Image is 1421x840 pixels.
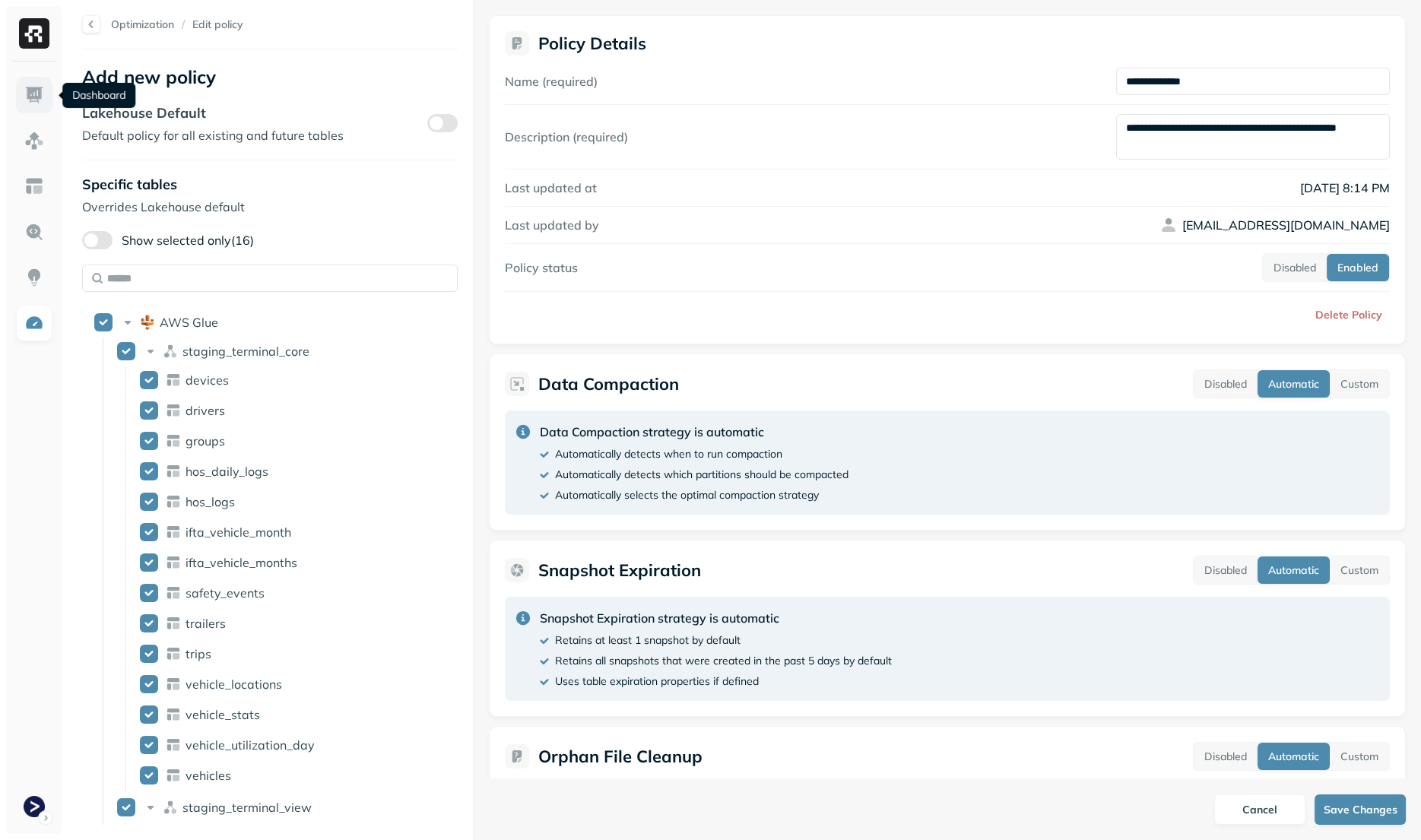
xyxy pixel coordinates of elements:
p: safety_events [186,585,265,601]
button: hos_daily_logs [140,462,158,480]
button: Show selected only(16) [82,231,113,249]
img: Assets [24,131,44,151]
p: Automatically selects the optimal compaction strategy [555,488,819,502]
p: [DATE] 8:14 PM [1116,179,1390,197]
div: staging_terminal_viewstaging_terminal_view [111,795,416,819]
p: Retains all snapshots that were created in the past 5 days by default [555,654,892,668]
div: staging_terminal_corestaging_terminal_core [111,339,416,363]
div: devicesdevices [134,368,415,392]
span: vehicle_stats [186,707,260,722]
p: groups [186,433,225,449]
img: Query Explorer [24,222,44,242]
p: vehicle_locations [186,677,282,692]
button: vehicle_locations [140,675,158,693]
p: AWS Glue [160,315,218,330]
button: ifta_vehicle_months [140,553,158,572]
p: devices [186,372,229,388]
p: staging_terminal_core [182,344,309,359]
div: Dashboard [62,83,135,108]
div: vehiclesvehicles [134,763,415,788]
p: ifta_vehicle_month [186,525,291,540]
button: groups [140,432,158,450]
p: / [182,17,185,32]
button: Disabled [1194,556,1258,584]
div: trailerstrailers [134,611,415,636]
p: Orphan File Cleanup [538,746,703,767]
p: hos_logs [186,494,235,509]
button: Custom [1330,556,1389,584]
p: Automatically detects when to run compaction [555,447,782,461]
button: safety_events [140,584,158,602]
button: trailers [140,614,158,632]
label: Show selected only (16) [82,231,254,249]
button: staging_terminal_view [117,798,135,816]
img: Terminal Staging [24,796,45,817]
p: Automatically detects which partitions should be compacted [555,468,848,482]
div: safety_eventssafety_events [134,581,415,605]
button: hos_logs [140,493,158,511]
div: groupsgroups [134,429,415,453]
div: vehicle_locationsvehicle_locations [134,672,415,696]
p: Lakehouse Default [82,104,344,122]
label: Last updated at [505,180,597,195]
p: drivers [186,403,225,418]
span: Edit policy [192,17,243,32]
p: vehicles [186,768,231,783]
label: Last updated by [505,217,599,233]
div: tripstrips [134,642,415,666]
button: devices [140,371,158,389]
button: Automatic [1258,743,1330,770]
img: Asset Explorer [24,176,44,196]
p: Add new policy [82,65,458,89]
img: Insights [24,268,44,287]
p: trips [186,646,211,661]
button: AWS Glue [94,313,113,331]
p: vehicle_utilization_day [186,737,315,753]
nav: breadcrumb [111,17,243,32]
img: Dashboard [24,85,44,105]
img: Optimization [24,313,44,333]
button: trips [140,645,158,663]
button: vehicle_utilization_day [140,736,158,754]
p: Optimization [111,17,174,32]
p: Snapshot Expiration [538,559,701,581]
p: Overrides Lakehouse default [82,198,458,216]
div: driversdrivers [134,398,415,423]
div: ifta_vehicle_monthsifta_vehicle_months [134,550,415,575]
div: hos_daily_logshos_daily_logs [134,459,415,483]
button: Custom [1330,743,1389,770]
p: staging_terminal_view [182,800,312,815]
img: Ryft [19,18,49,49]
label: Policy status [505,260,578,275]
p: Snapshot Expiration strategy is automatic [540,609,892,627]
div: vehicle_utilization_dayvehicle_utilization_day [134,733,415,757]
p: ifta_vehicle_months [186,555,297,570]
p: trailers [186,616,226,631]
p: Policy Details [538,33,646,54]
p: hos_daily_logs [186,464,268,479]
button: Disabled [1194,370,1258,398]
button: drivers [140,401,158,420]
button: staging_terminal_core [117,342,135,360]
button: Enabled [1327,254,1389,281]
p: Retains at least 1 snapshot by default [555,633,741,648]
button: Automatic [1258,556,1330,584]
p: Data Compaction strategy is automatic [540,423,848,441]
p: Data Compaction [538,373,679,395]
button: Automatic [1258,370,1330,398]
button: Custom [1330,370,1389,398]
div: AWS GlueAWS Glue [88,310,418,334]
